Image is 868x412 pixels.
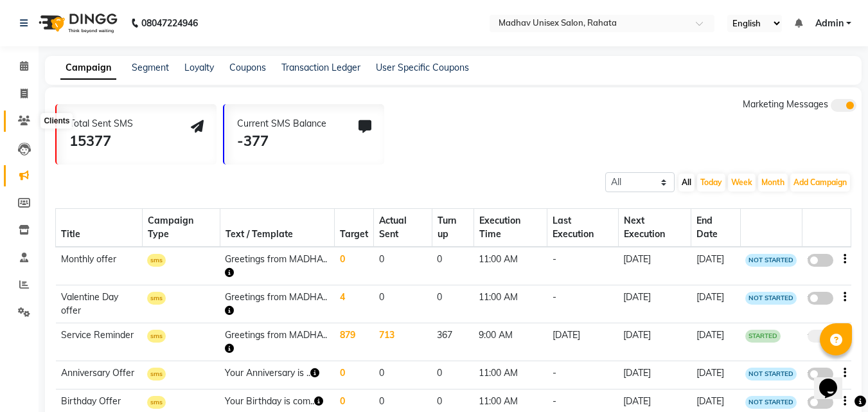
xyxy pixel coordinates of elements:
[474,247,547,285] td: 11:00 AM
[33,5,121,41] img: logo
[678,174,695,192] button: All
[237,117,326,130] div: Current SMS Balance
[220,323,335,361] td: Greetings from MADHA..
[220,361,335,390] td: Your Anniversary is ..
[547,285,618,323] td: -
[40,113,73,129] div: Clients
[147,254,166,267] span: sms
[374,285,432,323] td: 0
[547,361,618,390] td: -
[374,247,432,285] td: 0
[618,209,691,247] th: Next Execution
[618,323,691,361] td: [DATE]
[758,174,788,192] button: Month
[142,209,220,247] th: Campaign Type
[432,323,474,361] td: 367
[745,254,797,267] span: NOT STARTED
[808,330,833,343] label: true
[790,174,850,192] button: Add Campaign
[147,396,166,409] span: sms
[691,323,741,361] td: [DATE]
[56,361,143,390] td: Anniversary Offer
[745,292,797,305] span: NOT STARTED
[374,209,432,247] th: Actual Sent
[474,285,547,323] td: 11:00 AM
[691,285,741,323] td: [DATE]
[69,130,133,152] div: 15377
[220,285,335,323] td: Greetings from MADHA..
[814,361,855,399] iframe: chat widget
[147,292,166,305] span: sms
[474,323,547,361] td: 9:00 AM
[335,285,374,323] td: 4
[745,368,797,381] span: NOT STARTED
[335,323,374,361] td: 879
[618,247,691,285] td: [DATE]
[691,361,741,390] td: [DATE]
[745,330,781,343] span: STARTED
[691,209,741,247] th: End Date
[808,368,833,381] label: false
[808,396,833,409] label: false
[815,17,844,30] span: Admin
[432,285,474,323] td: 0
[432,247,474,285] td: 0
[56,247,143,285] td: Monthly offer
[808,292,833,305] label: false
[220,209,335,247] th: Text / Template
[184,62,214,73] a: Loyalty
[335,209,374,247] th: Target
[618,361,691,390] td: [DATE]
[147,368,166,381] span: sms
[432,361,474,390] td: 0
[69,117,133,130] div: Total Sent SMS
[281,62,360,73] a: Transaction Ledger
[745,396,797,409] span: NOT STARTED
[229,62,266,73] a: Coupons
[132,62,169,73] a: Segment
[728,174,756,192] button: Week
[547,209,618,247] th: Last Execution
[56,323,143,361] td: Service Reminder
[618,285,691,323] td: [DATE]
[374,361,432,390] td: 0
[237,130,326,152] div: -377
[808,254,833,267] label: false
[335,247,374,285] td: 0
[374,323,432,361] td: 713
[432,209,474,247] th: Turn up
[335,361,374,390] td: 0
[547,323,618,361] td: [DATE]
[743,98,828,110] span: Marketing Messages
[60,57,116,80] a: Campaign
[147,330,166,343] span: sms
[56,209,143,247] th: Title
[697,174,725,192] button: Today
[474,361,547,390] td: 11:00 AM
[691,247,741,285] td: [DATE]
[56,285,143,323] td: Valentine Day offer
[220,247,335,285] td: Greetings from MADHA..
[474,209,547,247] th: Execution Time
[376,62,469,73] a: User Specific Coupons
[547,247,618,285] td: -
[141,5,198,41] b: 08047224946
